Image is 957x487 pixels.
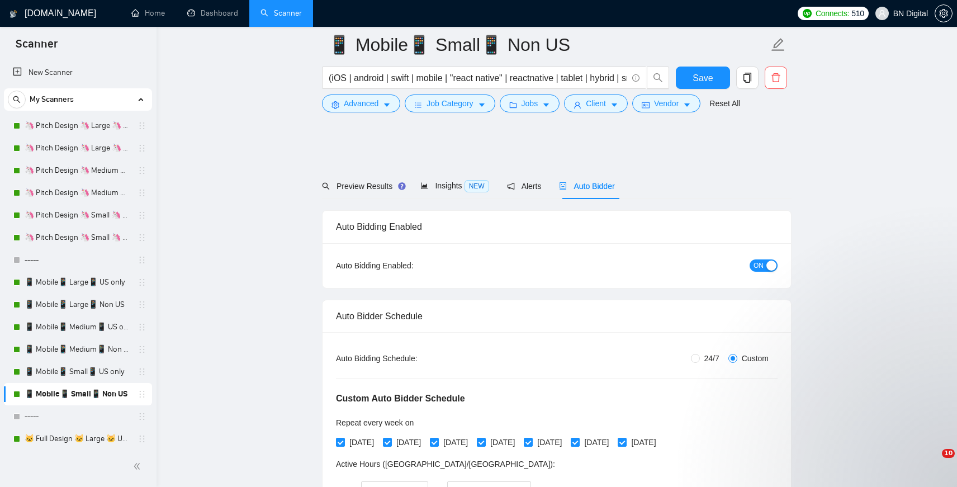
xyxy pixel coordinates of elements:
[683,101,691,109] span: caret-down
[138,390,146,399] span: holder
[507,182,515,190] span: notification
[25,115,131,137] a: 🦄 Pitch Design 🦄 Large 🦄 US Only
[500,94,560,112] button: folderJobscaret-down
[336,392,465,405] h5: Custom Auto Bidder Schedule
[935,9,952,18] span: setting
[25,159,131,182] a: 🦄 Pitch Design 🦄 Medium 🦄 US Only
[522,97,538,110] span: Jobs
[25,361,131,383] a: 📱 Mobile📱 Small📱 US only
[507,182,542,191] span: Alerts
[919,449,946,476] iframe: Intercom live chat
[329,71,627,85] input: Search Freelance Jobs...
[133,461,144,472] span: double-left
[632,94,700,112] button: idcardVendorcaret-down
[138,323,146,332] span: holder
[533,436,566,448] span: [DATE]
[138,211,146,220] span: holder
[942,449,955,458] span: 10
[131,8,165,18] a: homeHome
[138,256,146,264] span: holder
[465,180,489,192] span: NEW
[420,182,428,190] span: area-chart
[336,211,778,243] div: Auto Bidding Enabled
[397,181,407,191] div: Tooltip anchor
[336,418,414,427] span: Repeat every week on
[8,96,25,103] span: search
[383,101,391,109] span: caret-down
[138,278,146,287] span: holder
[25,316,131,338] a: 📱 Mobile📱 Medium📱 US only
[574,101,581,109] span: user
[771,37,785,52] span: edit
[392,436,425,448] span: [DATE]
[25,428,131,450] a: 🐱 Full Design 🐱 Large 🐱 US Only
[138,367,146,376] span: holder
[138,144,146,153] span: holder
[736,67,759,89] button: copy
[478,101,486,109] span: caret-down
[935,4,953,22] button: setting
[187,8,238,18] a: dashboardDashboard
[851,7,864,20] span: 510
[25,271,131,294] a: 📱 Mobile📱 Large📱 US only
[632,74,639,82] span: info-circle
[586,97,606,110] span: Client
[427,97,473,110] span: Job Category
[7,36,67,59] span: Scanner
[138,434,146,443] span: holder
[737,73,758,83] span: copy
[25,383,131,405] a: 📱 Mobile📱 Small📱 Non US
[816,7,849,20] span: Connects:
[564,94,628,112] button: userClientcaret-down
[610,101,618,109] span: caret-down
[647,67,669,89] button: search
[700,352,724,365] span: 24/7
[322,94,400,112] button: settingAdvancedcaret-down
[138,233,146,242] span: holder
[336,352,483,365] div: Auto Bidding Schedule:
[25,338,131,361] a: 📱 Mobile📱 Medium📱 Non US
[25,137,131,159] a: 🦄 Pitch Design 🦄 Large 🦄 Non US
[260,8,302,18] a: searchScanner
[336,460,555,469] span: Active Hours ( [GEOGRAPHIC_DATA]/[GEOGRAPHIC_DATA] ):
[803,9,812,18] img: upwork-logo.png
[580,436,613,448] span: [DATE]
[676,67,730,89] button: Save
[439,436,472,448] span: [DATE]
[559,182,567,190] span: robot
[322,182,330,190] span: search
[509,101,517,109] span: folder
[878,10,886,17] span: user
[542,101,550,109] span: caret-down
[25,182,131,204] a: 🦄 Pitch Design 🦄 Medium 🦄 Non US
[486,436,519,448] span: [DATE]
[10,5,17,23] img: logo
[25,405,131,428] a: -----
[709,97,740,110] a: Reset All
[559,182,614,191] span: Auto Bidder
[737,352,773,365] span: Custom
[420,181,489,190] span: Insights
[642,101,650,109] span: idcard
[13,62,143,84] a: New Scanner
[935,9,953,18] a: setting
[647,73,669,83] span: search
[322,182,402,191] span: Preview Results
[765,67,787,89] button: delete
[8,91,26,108] button: search
[138,300,146,309] span: holder
[138,121,146,130] span: holder
[138,412,146,421] span: holder
[414,101,422,109] span: bars
[25,249,131,271] a: -----
[138,166,146,175] span: holder
[138,188,146,197] span: holder
[754,259,764,272] span: ON
[336,300,778,332] div: Auto Bidder Schedule
[405,94,495,112] button: barsJob Categorycaret-down
[328,31,769,59] input: Scanner name...
[138,345,146,354] span: holder
[765,73,787,83] span: delete
[30,88,74,111] span: My Scanners
[344,97,378,110] span: Advanced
